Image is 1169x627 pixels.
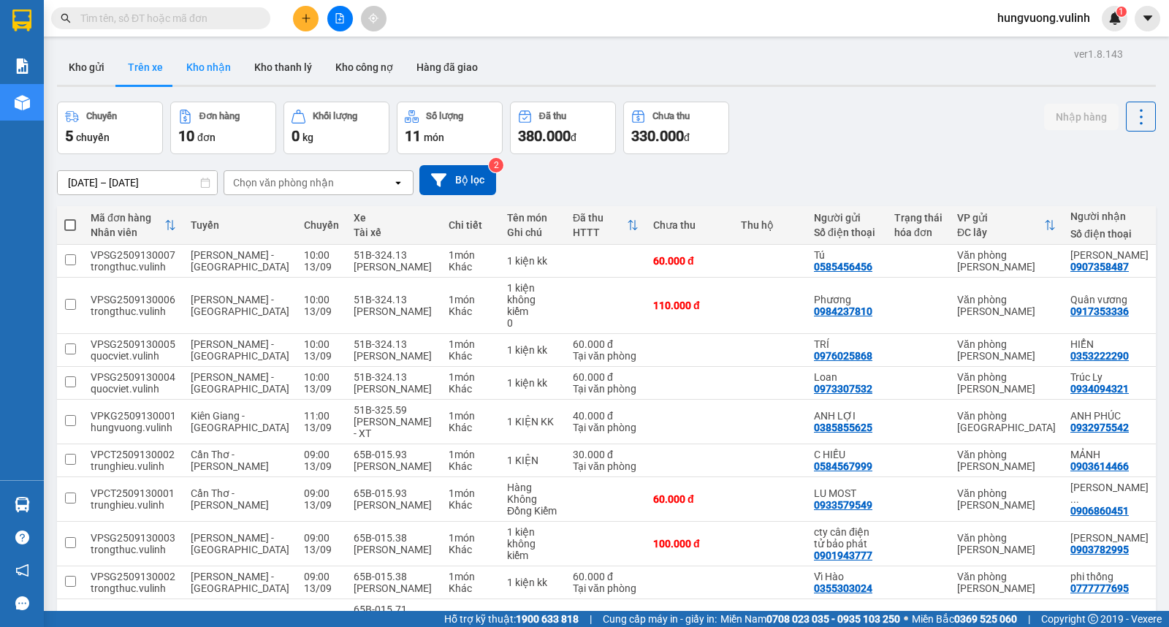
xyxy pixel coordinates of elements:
[293,6,319,31] button: plus
[814,212,880,224] div: Người gửi
[1119,7,1124,17] span: 1
[91,294,176,305] div: VPSG2509130006
[507,526,558,561] div: 1 kiện không kiểm
[1135,6,1160,31] button: caret-down
[91,410,176,422] div: VPKG2509130001
[91,532,176,544] div: VPSG2509130003
[191,338,289,362] span: [PERSON_NAME] - [GEOGRAPHIC_DATA]
[354,571,434,582] div: 65B-015.38
[91,212,164,224] div: Mã đơn hàng
[507,577,558,588] div: 1 kiện kk
[304,305,339,317] div: 13/09
[449,609,492,621] div: 2 món
[566,206,646,245] th: Toggle SortBy
[91,582,176,594] div: trongthuc.vulinh
[814,305,872,317] div: 0984237810
[814,609,880,621] div: Thành
[304,582,339,594] div: 13/09
[354,305,434,317] div: [PERSON_NAME]
[304,571,339,582] div: 09:00
[397,102,503,154] button: Số lượng11món
[1074,46,1123,62] div: ver 1.8.143
[449,350,492,362] div: Khác
[507,416,558,427] div: 1 KIỆN KK
[1141,12,1154,25] span: caret-down
[304,219,339,231] div: Chuyến
[814,460,872,472] div: 0584567999
[61,13,71,23] span: search
[573,410,639,422] div: 40.000 đ
[986,9,1102,27] span: hungvuong.vulinh
[304,460,339,472] div: 13/09
[603,611,717,627] span: Cung cấp máy in - giấy in:
[354,532,434,544] div: 65B-015.38
[539,111,566,121] div: Đã thu
[1070,449,1149,460] div: MẢNH
[15,497,30,512] img: warehouse-icon
[814,526,880,550] div: cty cân điện tử bảo phát
[191,410,289,433] span: Kiên Giang - [GEOGRAPHIC_DATA]
[653,493,726,505] div: 60.000 đ
[354,261,434,273] div: [PERSON_NAME]
[957,532,1056,555] div: Văn phòng [PERSON_NAME]
[1070,422,1129,433] div: 0932975542
[368,13,378,23] span: aim
[58,171,217,194] input: Select a date range.
[304,499,339,511] div: 13/09
[623,102,729,154] button: Chưa thu330.000đ
[510,102,616,154] button: Đã thu380.000đ
[571,132,576,143] span: đ
[518,127,571,145] span: 380.000
[449,499,492,511] div: Khác
[57,50,116,85] button: Kho gửi
[814,410,880,422] div: ANH LỢI
[449,460,492,472] div: Khác
[653,219,726,231] div: Chưa thu
[233,175,334,190] div: Chọn văn phòng nhận
[1070,505,1129,517] div: 0906860451
[449,371,492,383] div: 1 món
[1070,482,1149,505] div: Lê Thị Bảo Ngân
[1070,532,1149,544] div: Anh Chuyên
[1070,544,1129,555] div: 0903782995
[405,127,421,145] span: 11
[573,422,639,433] div: Tại văn phòng
[354,249,434,261] div: 51B-324.13
[301,13,311,23] span: plus
[354,371,434,383] div: 51B-324.13
[91,487,176,499] div: VPCT2509130001
[507,482,558,517] div: Hàng Không Đồng Kiểm
[449,582,492,594] div: Khác
[426,111,463,121] div: Số lượng
[15,563,29,577] span: notification
[814,422,872,433] div: 0385855625
[590,611,592,627] span: |
[1070,410,1149,422] div: ANH PHÚC
[652,111,690,121] div: Chưa thu
[1070,609,1149,621] div: Thành
[302,132,313,143] span: kg
[573,449,639,460] div: 30.000 đ
[191,571,289,594] span: [PERSON_NAME] - [GEOGRAPHIC_DATA]
[91,227,164,238] div: Nhân viên
[573,350,639,362] div: Tại văn phòng
[573,338,639,350] div: 60.000 đ
[957,371,1056,395] div: Văn phòng [PERSON_NAME]
[7,108,18,120] span: phone
[304,410,339,422] div: 11:00
[91,609,176,621] div: VPSG2509130001
[361,6,387,31] button: aim
[957,571,1056,594] div: Văn phòng [PERSON_NAME]
[653,255,726,267] div: 60.000 đ
[1070,249,1149,261] div: Huỳnh Tài
[91,249,176,261] div: VPSG2509130007
[7,32,278,106] li: E11, Đường số 8, Khu dân cư Nông [GEOGRAPHIC_DATA], Kv.[GEOGRAPHIC_DATA], [GEOGRAPHIC_DATA]
[684,132,690,143] span: đ
[950,206,1063,245] th: Toggle SortBy
[91,338,176,350] div: VPSG2509130005
[1070,228,1149,240] div: Số điện thoại
[814,487,880,499] div: LU MOST
[91,350,176,362] div: quocviet.vulinh
[814,449,880,460] div: C HIẾU
[354,294,434,305] div: 51B-324.13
